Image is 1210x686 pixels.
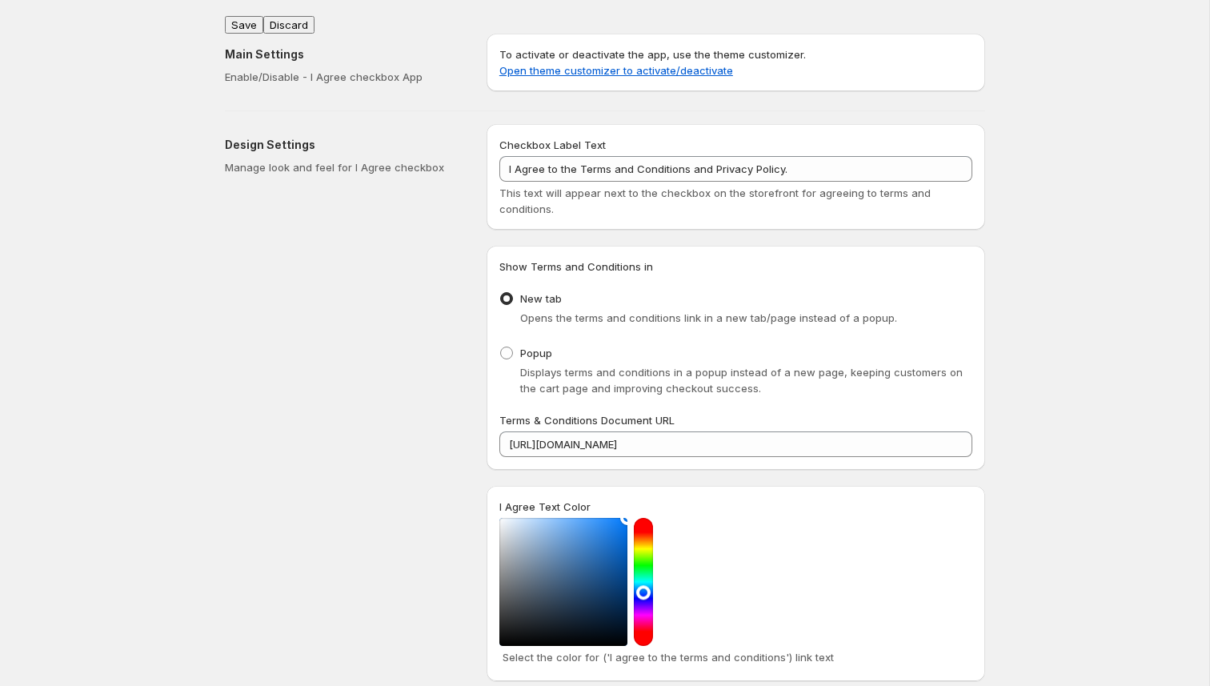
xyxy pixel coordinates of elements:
span: Popup [520,347,552,359]
p: Manage look and feel for I Agree checkbox [225,159,461,175]
span: New tab [520,292,562,305]
span: Show Terms and Conditions in [499,260,653,273]
p: Enable/Disable - I Agree checkbox App [225,69,461,85]
input: https://yourstoredomain.com/termsandconditions.html [499,431,972,457]
span: Checkbox Label Text [499,138,606,151]
span: Displays terms and conditions in a popup instead of a new page, keeping customers on the cart pag... [520,366,963,395]
p: To activate or deactivate the app, use the theme customizer. [499,46,972,78]
span: Terms & Conditions Document URL [499,414,675,427]
span: Opens the terms and conditions link in a new tab/page instead of a popup. [520,311,897,324]
a: Open theme customizer to activate/deactivate [499,64,733,77]
label: I Agree Text Color [499,499,591,515]
p: Select the color for ('I agree to the terms and conditions') link text [503,649,969,665]
h2: Design Settings [225,137,461,153]
h2: Main Settings [225,46,461,62]
button: Save [225,16,263,34]
button: Discard [263,16,315,34]
span: This text will appear next to the checkbox on the storefront for agreeing to terms and conditions. [499,187,931,215]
